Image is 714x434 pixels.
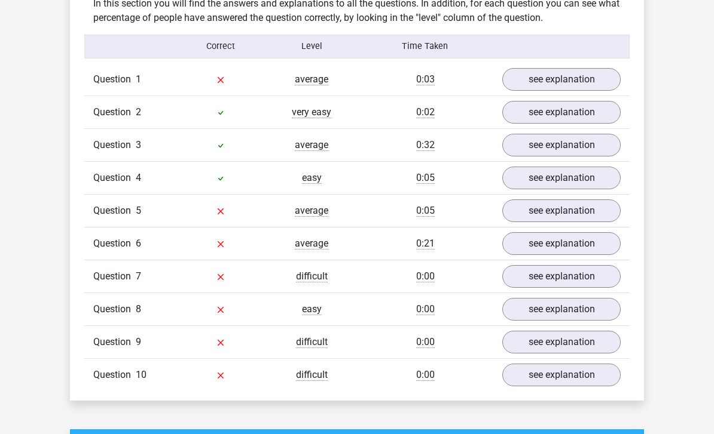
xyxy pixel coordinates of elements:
[93,368,136,383] span: Question
[416,337,435,349] span: 0:00
[93,138,136,153] span: Question
[416,238,435,250] span: 0:21
[295,238,328,250] span: average
[136,238,141,250] span: 6
[302,304,322,316] span: easy
[93,237,136,251] span: Question
[296,271,328,283] span: difficult
[502,364,621,387] a: see explanation
[136,205,141,217] span: 5
[266,41,357,54] div: Level
[502,298,621,321] a: see explanation
[416,173,435,184] span: 0:05
[502,69,621,91] a: see explanation
[416,107,435,119] span: 0:02
[502,101,621,124] a: see explanation
[93,73,136,87] span: Question
[136,304,141,315] span: 8
[295,74,328,86] span: average
[295,205,328,217] span: average
[416,205,435,217] span: 0:05
[416,271,435,283] span: 0:00
[136,337,141,348] span: 9
[93,171,136,186] span: Question
[176,41,267,54] div: Correct
[416,370,435,381] span: 0:00
[93,303,136,317] span: Question
[295,140,328,152] span: average
[502,200,621,223] a: see explanation
[416,304,435,316] span: 0:00
[502,233,621,256] a: see explanation
[93,270,136,284] span: Question
[136,271,141,282] span: 7
[136,107,141,118] span: 2
[136,74,141,85] span: 1
[292,107,331,119] span: very easy
[93,204,136,218] span: Question
[136,370,147,381] span: 10
[502,331,621,354] a: see explanation
[136,173,141,184] span: 4
[296,370,328,381] span: difficult
[296,337,328,349] span: difficult
[502,134,621,157] a: see explanation
[416,74,435,86] span: 0:03
[93,335,136,350] span: Question
[136,140,141,151] span: 3
[302,173,322,184] span: easy
[93,106,136,120] span: Question
[502,266,621,288] a: see explanation
[357,41,493,54] div: Time Taken
[416,140,435,152] span: 0:32
[502,167,621,190] a: see explanation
